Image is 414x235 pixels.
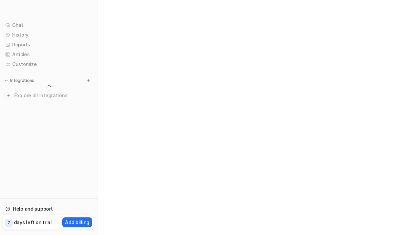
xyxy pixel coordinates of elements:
p: days left on trial [14,219,52,226]
p: Add billing [65,219,89,226]
span: Explore all integrations [14,90,92,101]
img: menu_add.svg [86,78,91,83]
a: Reports [3,40,94,49]
button: Integrations [3,77,36,84]
a: Explore all integrations [3,91,94,100]
button: Add billing [62,217,92,227]
img: expand menu [4,78,9,83]
a: Chat [3,20,94,30]
a: Articles [3,50,94,59]
a: Help and support [3,204,94,214]
a: History [3,30,94,40]
p: 7 [7,220,10,226]
p: Integrations [10,78,34,83]
img: explore all integrations [5,92,12,99]
a: Customize [3,60,94,69]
